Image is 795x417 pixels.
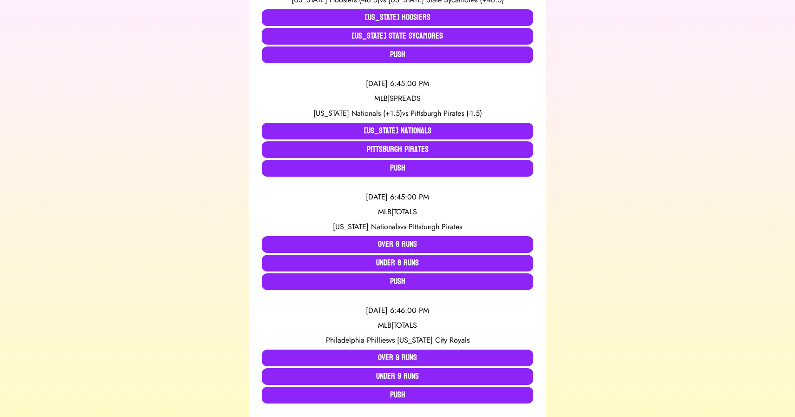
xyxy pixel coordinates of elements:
button: [US_STATE] Nationals [262,123,533,139]
button: [US_STATE] State Sycamores [262,28,533,45]
span: Philadelphia Phillies [326,335,389,345]
button: Push [262,46,533,63]
span: [US_STATE] Nationals [333,221,400,232]
button: Push [262,273,533,290]
div: vs [262,108,533,119]
div: vs [262,221,533,232]
button: Under 9 Runs [262,368,533,385]
button: Over 9 Runs [262,350,533,366]
div: [DATE] 6:45:00 PM [262,78,533,89]
button: Push [262,387,533,404]
span: Pittsburgh Pirates (-1.5) [411,108,482,119]
div: [DATE] 6:45:00 PM [262,192,533,203]
button: Over 8 Runs [262,236,533,253]
div: [DATE] 6:46:00 PM [262,305,533,316]
button: Pittsburgh Pirates [262,141,533,158]
div: MLB | TOTALS [262,320,533,331]
div: vs [262,335,533,346]
button: [US_STATE] Hoosiers [262,9,533,26]
button: Push [262,160,533,177]
div: MLB | TOTALS [262,206,533,218]
span: [US_STATE] City Royals [397,335,470,345]
span: Pittsburgh Pirates [409,221,462,232]
button: Under 8 Runs [262,255,533,271]
div: MLB | SPREADS [262,93,533,104]
span: [US_STATE] Nationals (+1.5) [313,108,402,119]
